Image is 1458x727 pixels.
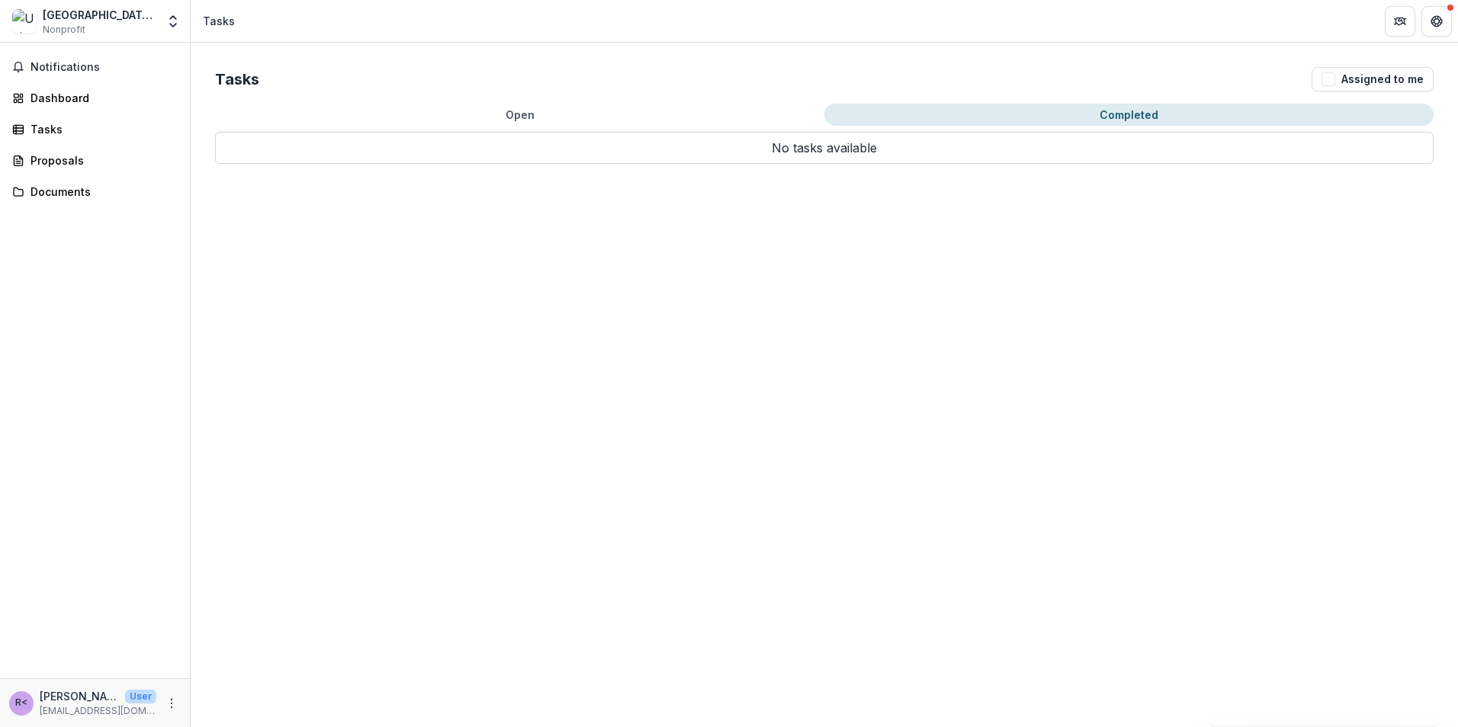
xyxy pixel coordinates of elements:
[6,55,184,79] button: Notifications
[31,90,172,106] div: Dashboard
[43,23,85,37] span: Nonprofit
[31,152,172,168] div: Proposals
[31,184,172,200] div: Documents
[162,6,184,37] button: Open entity switcher
[215,70,259,88] h2: Tasks
[162,694,181,713] button: More
[15,698,27,708] div: Rui Zou <rzou@ufl.edu>
[6,85,184,110] a: Dashboard
[6,117,184,142] a: Tasks
[40,688,119,704] p: [PERSON_NAME] <[EMAIL_ADDRESS][DOMAIN_NAME]>
[1421,6,1452,37] button: Get Help
[197,10,241,32] nav: breadcrumb
[31,121,172,137] div: Tasks
[40,704,156,718] p: [EMAIL_ADDRESS][DOMAIN_NAME]
[125,690,156,703] p: User
[6,179,184,204] a: Documents
[824,104,1434,126] button: Completed
[31,61,178,74] span: Notifications
[1312,67,1434,91] button: Assigned to me
[6,148,184,173] a: Proposals
[215,104,824,126] button: Open
[203,13,235,29] div: Tasks
[215,132,1434,164] p: No tasks available
[12,9,37,34] img: University of Florida, Dept. of Health Disparities
[43,7,156,23] div: [GEOGRAPHIC_DATA][US_STATE], Dept. of Health Disparities
[1385,6,1415,37] button: Partners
